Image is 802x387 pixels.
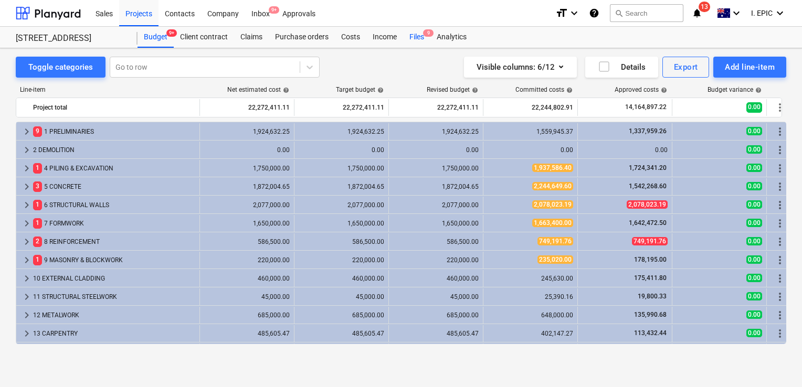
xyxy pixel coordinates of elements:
[659,87,667,93] span: help
[633,274,668,282] span: 175,411.80
[774,235,786,248] span: More actions
[299,238,384,245] div: 586,500.00
[33,126,42,136] span: 9
[299,256,384,264] div: 220,000.00
[708,86,762,93] div: Budget variance
[774,162,786,175] span: More actions
[20,327,33,340] span: keyboard_arrow_right
[477,60,564,74] div: Visible columns : 6/12
[33,270,195,287] div: 10 EXTERNAL CLADDING
[674,60,698,74] div: Export
[488,293,573,300] div: 25,390.16
[537,255,573,264] span: 235,020.00
[774,272,786,285] span: More actions
[138,27,174,48] a: Budget9+
[204,128,290,135] div: 1,924,632.25
[20,272,33,285] span: keyboard_arrow_right
[746,274,762,282] span: 0.00
[585,57,658,78] button: Details
[746,237,762,245] span: 0.00
[174,27,234,48] div: Client contract
[204,238,290,245] div: 586,500.00
[20,199,33,211] span: keyboard_arrow_right
[746,102,762,112] span: 0.00
[746,145,762,154] span: 0.00
[430,27,473,48] a: Analytics
[20,125,33,138] span: keyboard_arrow_right
[393,311,479,319] div: 685,000.00
[335,27,366,48] a: Costs
[746,310,762,319] span: 0.00
[628,164,668,171] span: 1,724,341.20
[299,128,384,135] div: 1,924,632.25
[774,180,786,193] span: More actions
[628,219,668,227] span: 1,642,472.50
[33,142,195,158] div: 2 DEMOLITION
[537,237,573,245] span: 749,191.76
[582,146,668,154] div: 0.00
[269,27,335,48] div: Purchase orders
[33,181,42,191] span: 3
[33,307,195,324] div: 12 METALWORK
[33,160,195,177] div: 4 PILING & EXCAVATION
[774,217,786,230] span: More actions
[33,178,195,195] div: 5 CONCRETE
[269,6,279,14] span: 9+
[20,180,33,193] span: keyboard_arrow_right
[637,293,668,300] span: 19,800.33
[393,256,479,264] div: 220,000.00
[746,200,762,209] span: 0.00
[628,182,668,190] span: 1,542,268.60
[299,165,384,172] div: 1,750,000.00
[774,7,786,19] i: keyboard_arrow_down
[753,87,762,93] span: help
[393,183,479,190] div: 1,872,004.65
[423,29,434,37] span: 9
[615,86,667,93] div: Approved costs
[393,220,479,227] div: 1,650,000.00
[610,4,683,22] button: Search
[746,219,762,227] span: 0.00
[28,60,93,74] div: Toggle categories
[746,127,762,135] span: 0.00
[774,144,786,156] span: More actions
[746,292,762,300] span: 0.00
[281,87,289,93] span: help
[633,256,668,263] span: 178,195.00
[515,86,573,93] div: Committed costs
[204,183,290,190] div: 1,872,004.65
[20,235,33,248] span: keyboard_arrow_right
[234,27,269,48] div: Claims
[632,237,668,245] span: 749,191.76
[33,123,195,140] div: 1 PRELIMINARIES
[393,128,479,135] div: 1,924,632.25
[299,330,384,337] div: 485,605.47
[464,57,577,78] button: Visible columns:6/12
[746,164,762,172] span: 0.00
[204,201,290,209] div: 2,077,000.00
[299,99,384,116] div: 22,272,411.11
[627,200,668,209] span: 2,078,023.19
[393,330,479,337] div: 485,605.47
[488,275,573,282] div: 245,630.00
[427,86,478,93] div: Revised budget
[751,9,773,17] span: I. EPIC
[774,101,786,114] span: More actions
[20,309,33,321] span: keyboard_arrow_right
[488,311,573,319] div: 648,000.00
[746,255,762,264] span: 0.00
[204,275,290,282] div: 460,000.00
[33,252,195,268] div: 9 MASONRY & BLOCKWORK
[393,293,479,300] div: 45,000.00
[393,146,479,154] div: 0.00
[633,329,668,337] span: 113,432.44
[299,293,384,300] div: 45,000.00
[589,7,599,19] i: Knowledge base
[470,87,478,93] span: help
[20,162,33,175] span: keyboard_arrow_right
[33,325,195,342] div: 13 CARPENTRY
[393,238,479,245] div: 586,500.00
[746,329,762,337] span: 0.00
[598,60,646,74] div: Details
[699,2,710,12] span: 13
